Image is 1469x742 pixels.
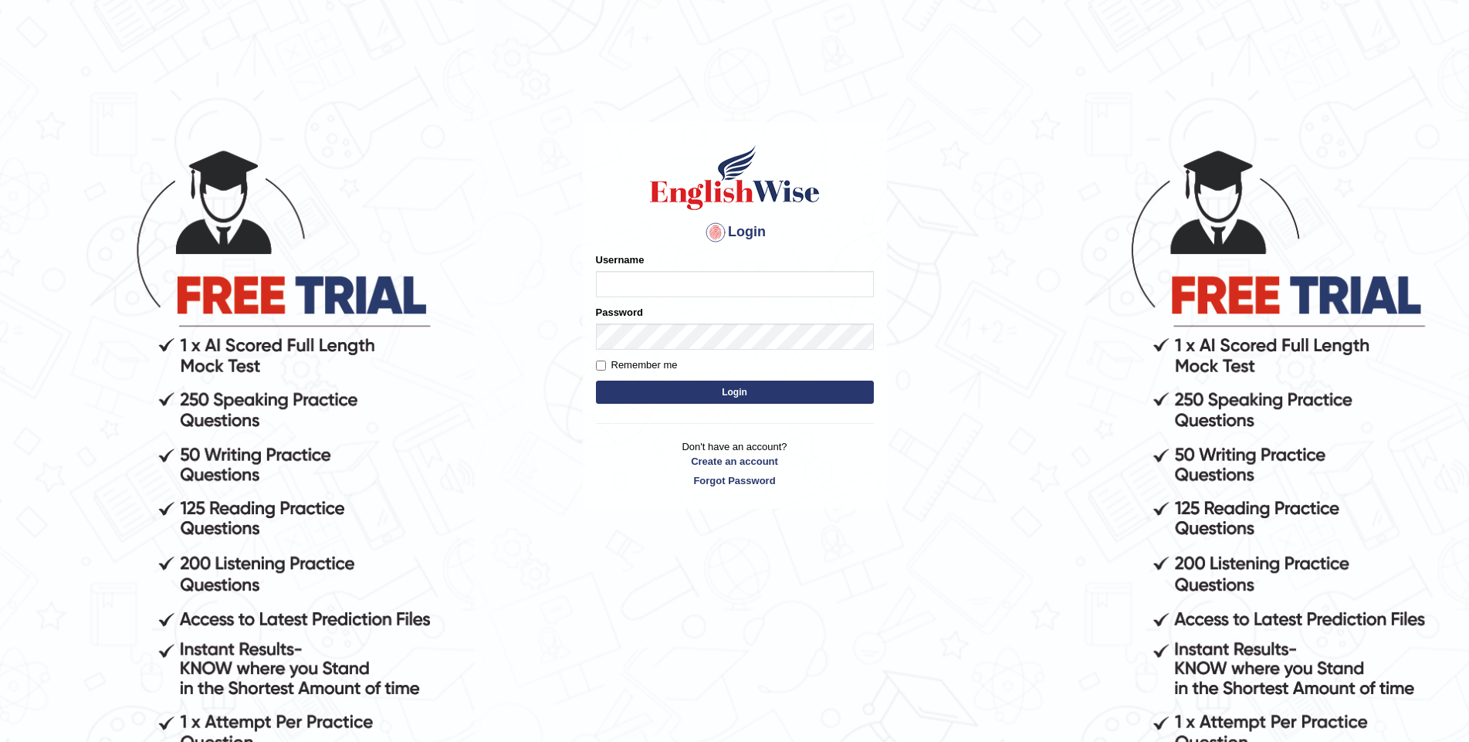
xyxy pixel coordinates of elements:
[596,305,643,320] label: Password
[596,361,606,371] input: Remember me
[596,454,874,469] a: Create an account
[596,381,874,404] button: Login
[596,357,678,373] label: Remember me
[596,220,874,245] h4: Login
[647,143,823,212] img: Logo of English Wise sign in for intelligent practice with AI
[596,252,645,267] label: Username
[596,439,874,487] p: Don't have an account?
[596,473,874,488] a: Forgot Password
